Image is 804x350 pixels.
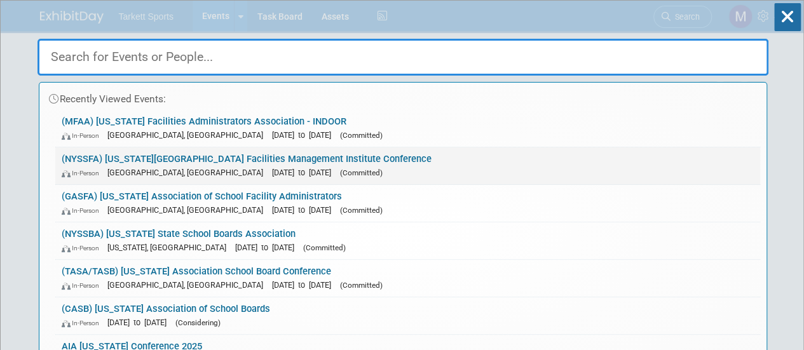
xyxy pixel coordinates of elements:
span: [GEOGRAPHIC_DATA], [GEOGRAPHIC_DATA] [107,280,269,290]
a: (MFAA) [US_STATE] Facilities Administrators Association - INDOOR In-Person [GEOGRAPHIC_DATA], [GE... [55,110,760,147]
a: (NYSSFA) [US_STATE][GEOGRAPHIC_DATA] Facilities Management Institute Conference In-Person [GEOGRA... [55,147,760,184]
span: In-Person [62,281,105,290]
span: [DATE] to [DATE] [272,130,337,140]
span: [DATE] to [DATE] [272,280,337,290]
span: In-Person [62,319,105,327]
span: [GEOGRAPHIC_DATA], [GEOGRAPHIC_DATA] [107,130,269,140]
span: In-Person [62,244,105,252]
span: (Committed) [340,206,383,215]
span: (Considering) [175,318,221,327]
span: (Committed) [340,131,383,140]
span: [US_STATE], [GEOGRAPHIC_DATA] [107,243,233,252]
span: In-Person [62,131,105,140]
span: [DATE] to [DATE] [272,168,337,177]
a: (TASA/TASB) [US_STATE] Association School Board Conference In-Person [GEOGRAPHIC_DATA], [GEOGRAPH... [55,260,760,297]
span: [DATE] to [DATE] [235,243,301,252]
div: Recently Viewed Events: [46,83,760,110]
span: (Committed) [340,168,383,177]
span: In-Person [62,206,105,215]
span: (Committed) [303,243,346,252]
span: [DATE] to [DATE] [272,205,337,215]
span: In-Person [62,169,105,177]
span: [DATE] to [DATE] [107,318,173,327]
a: (GASFA) [US_STATE] Association of School Facility Administrators In-Person [GEOGRAPHIC_DATA], [GE... [55,185,760,222]
input: Search for Events or People... [37,39,768,76]
a: (NYSSBA) [US_STATE] State School Boards Association In-Person [US_STATE], [GEOGRAPHIC_DATA] [DATE... [55,222,760,259]
a: (CASB) [US_STATE] Association of School Boards In-Person [DATE] to [DATE] (Considering) [55,297,760,334]
span: [GEOGRAPHIC_DATA], [GEOGRAPHIC_DATA] [107,168,269,177]
span: (Committed) [340,281,383,290]
span: [GEOGRAPHIC_DATA], [GEOGRAPHIC_DATA] [107,205,269,215]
